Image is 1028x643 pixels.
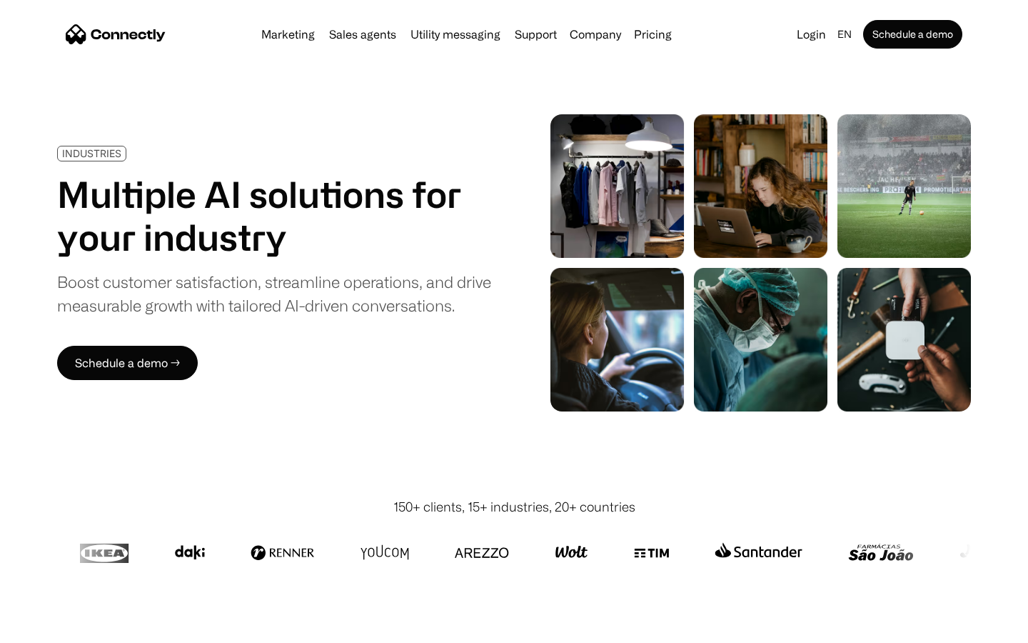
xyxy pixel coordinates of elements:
div: INDUSTRIES [62,148,121,159]
a: Marketing [256,29,321,40]
div: 150+ clients, 15+ industries, 20+ countries [393,497,635,517]
aside: Language selected: English [14,617,86,638]
a: Utility messaging [405,29,506,40]
a: Schedule a demo → [57,346,198,380]
a: Login [791,24,832,44]
a: Schedule a demo [863,20,962,49]
div: Boost customer satisfaction, streamline operations, and drive measurable growth with tailored AI-... [57,270,491,317]
a: Pricing [628,29,677,40]
ul: Language list [29,618,86,638]
a: Sales agents [323,29,402,40]
div: en [837,24,852,44]
div: Company [570,24,621,44]
h1: Multiple AI solutions for your industry [57,173,491,259]
a: Support [509,29,563,40]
